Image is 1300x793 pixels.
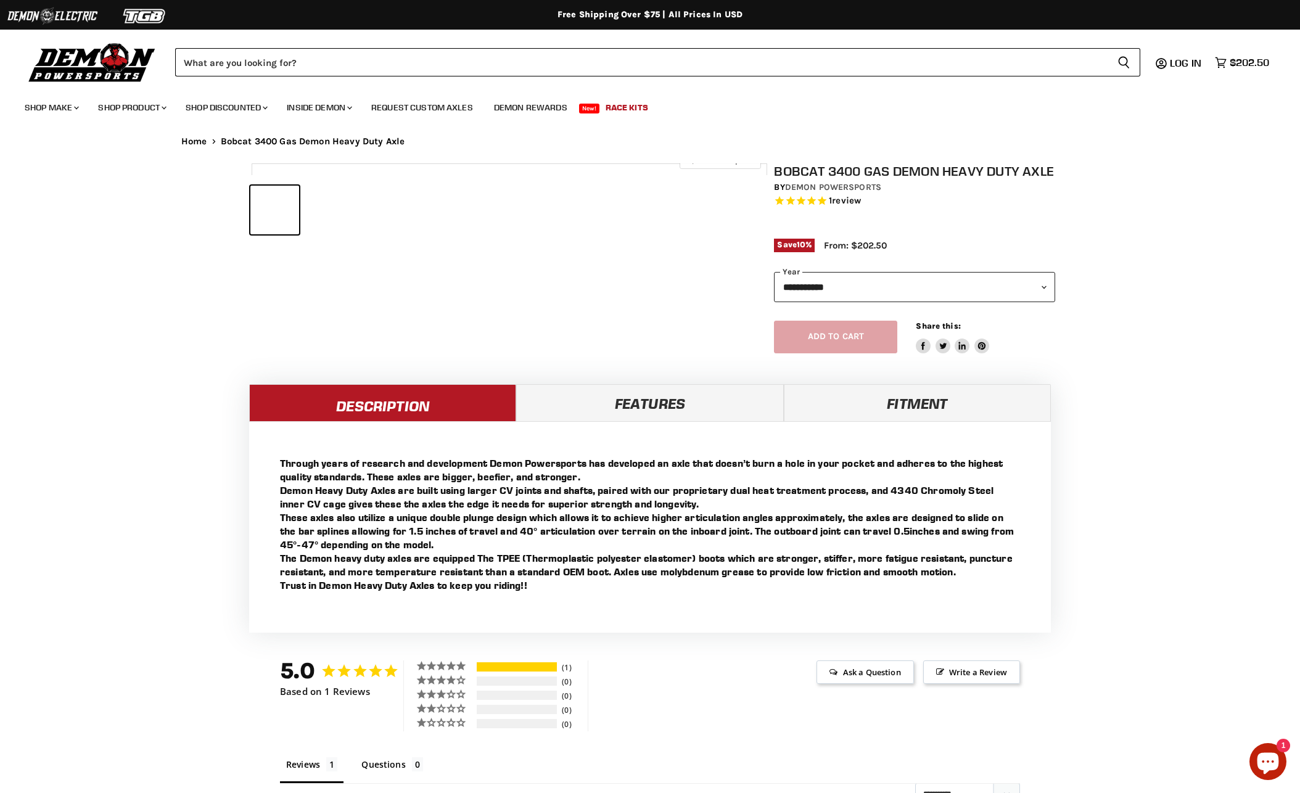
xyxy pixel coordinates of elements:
span: From: $202.50 [824,240,887,251]
ul: Main menu [15,90,1266,120]
div: Free Shipping Over $75 | All Prices In USD [157,9,1143,20]
div: 5-Star Ratings [477,662,557,672]
button: Search [1108,48,1140,76]
strong: 5.0 [280,657,315,684]
button: IMAGE thumbnail [250,186,299,234]
span: review [832,195,861,206]
form: Product [175,48,1140,76]
div: by [774,181,1055,194]
a: Demon Powersports [785,182,881,192]
span: Ask a Question [817,660,913,684]
span: $202.50 [1230,57,1269,68]
a: $202.50 [1209,54,1275,72]
div: 100% [477,662,557,672]
a: Fitment [784,384,1051,421]
input: Search [175,48,1108,76]
h1: Bobcat 3400 Gas Demon Heavy Duty Axle [774,163,1055,179]
a: Home [181,136,207,147]
li: Questions [355,756,429,783]
a: Request Custom Axles [362,95,482,120]
span: Share this: [916,321,960,331]
div: 5 ★ [416,660,475,671]
inbox-online-store-chat: Shopify online store chat [1246,743,1290,783]
a: Race Kits [596,95,657,120]
span: Write a Review [923,660,1020,684]
nav: Breadcrumbs [157,136,1143,147]
p: Through years of research and development Demon Powersports has developed an axle that doesn’t bu... [280,456,1020,592]
a: Description [249,384,516,421]
img: TGB Logo 2 [99,4,191,28]
img: Demon Powersports [25,40,160,84]
li: Reviews [280,756,344,783]
span: Rated 5.0 out of 5 stars 1 reviews [774,195,1055,208]
select: year [774,272,1055,302]
div: 1 [559,662,585,673]
aside: Share this: [916,321,989,353]
a: Shop Discounted [176,95,275,120]
a: Inside Demon [278,95,360,120]
span: Save % [774,239,815,252]
span: New! [579,104,600,113]
a: Log in [1164,57,1209,68]
span: Based on 1 Reviews [280,686,370,697]
a: Features [516,384,783,421]
span: Click to expand [686,155,754,165]
a: Demon Rewards [485,95,577,120]
span: 1 reviews [829,195,861,206]
a: Shop Make [15,95,86,120]
img: Demon Electric Logo 2 [6,4,99,28]
a: Shop Product [89,95,174,120]
span: Bobcat 3400 Gas Demon Heavy Duty Axle [221,136,405,147]
span: Log in [1170,57,1201,69]
span: 10 [797,240,805,249]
